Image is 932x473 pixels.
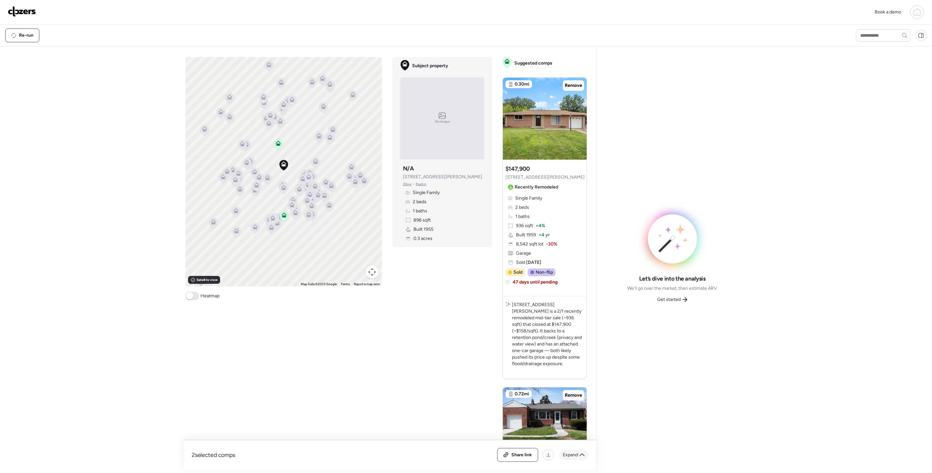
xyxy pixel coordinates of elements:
[515,81,529,88] span: 0.30mi
[413,189,440,196] span: Single Family
[657,296,681,303] span: Get started
[565,82,582,89] span: Remove
[416,182,427,187] span: Realtor
[187,278,209,286] a: Open this area in Google Maps (opens a new window)
[515,204,529,211] span: 2 beds
[515,213,530,220] span: 1 baths
[536,223,545,229] span: + 4%
[516,223,533,229] span: 936 sqft
[197,277,218,283] span: Satellite view
[516,232,536,238] span: Built 1959
[628,285,717,292] span: We’ll go over the market, then estimate ARV
[435,119,449,124] span: No image
[516,241,543,247] span: 8,542 sqft lot
[525,260,541,265] span: [DATE]
[354,282,380,286] a: Report a map error
[516,259,541,266] span: Sold
[565,392,582,399] span: Remove
[505,174,585,181] span: [STREET_ADDRESS][PERSON_NAME]
[413,235,432,242] span: 0.3 acres
[536,269,553,276] span: Non-flip
[515,184,558,190] span: Recently Remodeled
[412,63,448,69] span: Subject property
[514,60,552,67] span: Suggested comps
[505,165,530,173] h3: $147,900
[515,195,542,202] span: Single Family
[413,217,431,224] span: 896 sqft
[413,182,415,187] span: •
[513,279,558,286] span: 47 days until pending
[341,282,350,286] a: Terms (opens in new tab)
[403,165,414,172] h3: N/A
[413,199,427,205] span: 2 beds
[413,208,427,214] span: 1 baths
[512,452,532,458] span: Share link
[516,250,531,257] span: Garage
[8,6,36,17] img: Logo
[639,275,706,283] span: Let’s dive into the analysis
[187,278,209,286] img: Google
[875,9,901,15] span: Book a demo
[192,451,236,459] span: 2 selected comps
[301,282,337,286] span: Map Data ©2025 Google
[19,32,33,39] span: Re-run
[539,232,550,238] span: + 4 yr
[512,302,584,367] p: [STREET_ADDRESS][PERSON_NAME] is a 2/1 recently remodeled mid-tier sale (~936 sqft) that closed a...
[546,241,557,247] span: -30%
[563,452,578,458] span: Expand
[515,391,529,397] span: 0.72mi
[513,269,523,276] span: Sold
[403,174,482,180] span: [STREET_ADDRESS][PERSON_NAME]
[413,226,433,233] span: Built 1955
[200,293,219,299] span: Heatmap
[403,182,412,187] span: Zillow
[366,266,379,279] button: Map camera controls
